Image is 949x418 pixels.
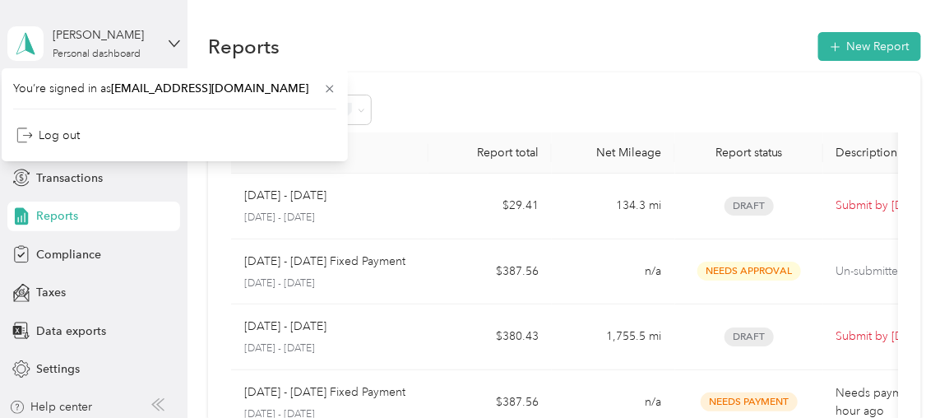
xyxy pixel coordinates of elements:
[552,132,675,174] th: Net Mileage
[552,304,675,370] td: 1,755.5 mi
[552,174,675,239] td: 134.3 mi
[36,360,80,378] span: Settings
[53,49,141,59] div: Personal dashboard
[36,323,106,340] span: Data exports
[724,197,774,216] span: Draft
[244,253,405,271] p: [DATE] - [DATE] Fixed Payment
[428,239,552,305] td: $387.56
[208,38,280,55] h1: Reports
[111,81,308,95] span: [EMAIL_ADDRESS][DOMAIN_NAME]
[53,26,155,44] div: [PERSON_NAME]
[428,132,552,174] th: Report total
[244,276,415,291] p: [DATE] - [DATE]
[428,174,552,239] td: $29.41
[36,246,101,263] span: Compliance
[244,318,326,336] p: [DATE] - [DATE]
[552,239,675,305] td: n/a
[818,32,921,61] button: New Report
[244,187,326,205] p: [DATE] - [DATE]
[16,127,80,144] div: Log out
[697,262,801,281] span: Needs Approval
[13,80,336,97] span: You’re signed in as
[724,327,774,346] span: Draft
[244,341,415,356] p: [DATE] - [DATE]
[36,284,66,301] span: Taxes
[9,398,93,416] button: Help center
[244,211,415,225] p: [DATE] - [DATE]
[701,392,798,411] span: Needs Payment
[428,304,552,370] td: $380.43
[857,326,949,418] iframe: Everlance-gr Chat Button Frame
[244,383,405,402] p: [DATE] - [DATE] Fixed Payment
[688,146,810,160] div: Report status
[36,207,78,225] span: Reports
[36,170,103,187] span: Transactions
